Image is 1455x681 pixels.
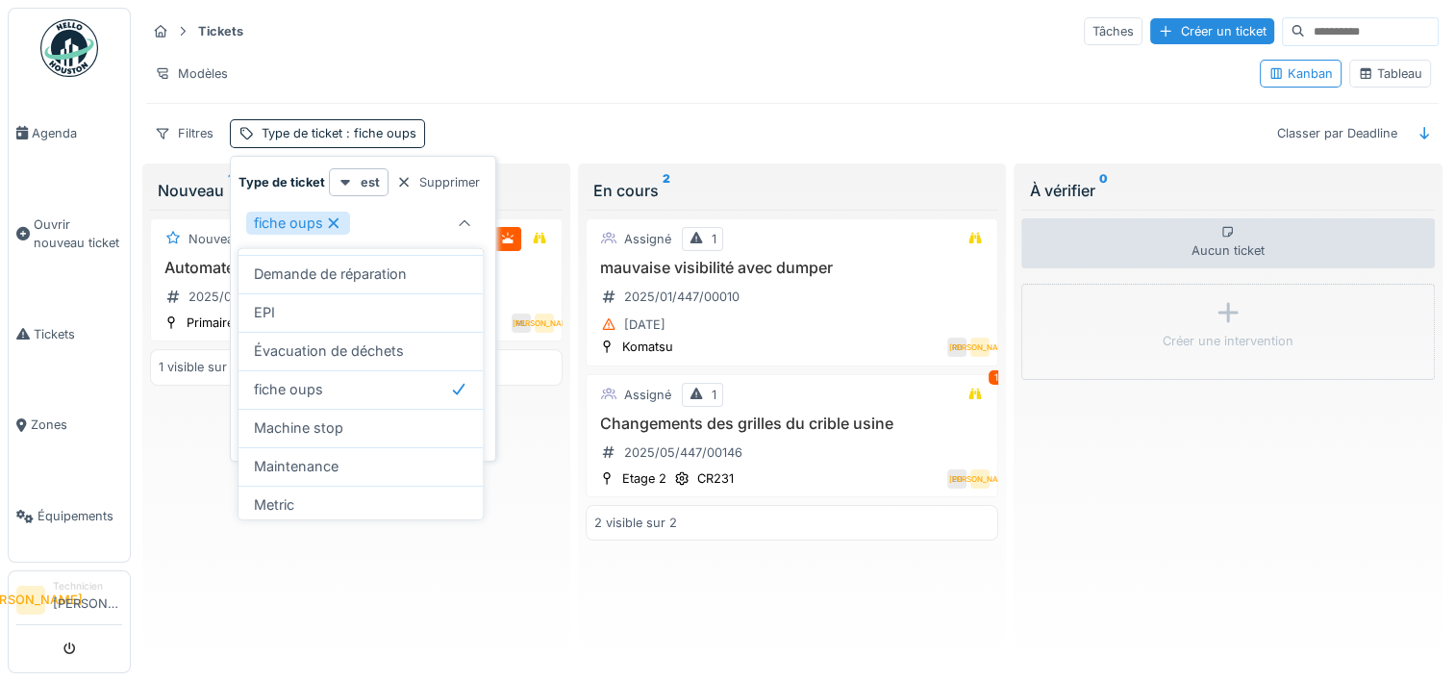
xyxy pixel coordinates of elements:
[53,579,122,620] li: [PERSON_NAME]
[989,370,1002,385] div: 1
[624,230,671,248] div: Assigné
[188,230,241,248] div: Nouveau
[187,314,234,332] div: Primaire
[1084,17,1142,45] div: Tâches
[246,212,350,235] div: fiche oups
[31,416,122,434] span: Zones
[228,179,233,202] sup: 1
[190,22,251,40] strong: Tickets
[624,386,671,404] div: Assigné
[663,179,670,202] sup: 2
[1268,119,1406,147] div: Classer par Deadline
[697,469,734,488] div: CR231
[188,288,310,306] div: 2025/08/447/00238
[158,179,555,202] div: Nouveau
[1098,179,1107,202] sup: 0
[254,340,404,362] span: Évacuation de déchets
[254,302,275,323] span: EPI
[254,456,339,477] span: Maintenance
[254,264,407,285] span: Demande de réparation
[512,314,531,333] div: ML
[361,173,380,191] strong: est
[712,230,716,248] div: 1
[146,60,237,88] div: Modèles
[254,494,294,516] span: Metric
[970,469,990,489] div: [PERSON_NAME]
[238,173,325,191] strong: Type de ticket
[594,514,677,532] div: 2 visible sur 2
[622,338,673,356] div: Komatsu
[262,124,416,142] div: Type de ticket
[322,242,488,268] div: Ajouter une condition
[1268,64,1333,83] div: Kanban
[16,586,45,615] li: [PERSON_NAME]
[342,126,416,140] span: : fiche oups
[1358,64,1422,83] div: Tableau
[389,169,488,195] div: Supprimer
[712,386,716,404] div: 1
[593,179,991,202] div: En cours
[947,338,966,357] div: RD
[622,469,666,488] div: Etage 2
[40,19,98,77] img: Badge_color-CXgf-gQk.svg
[53,579,122,593] div: Technicien
[32,124,122,142] span: Agenda
[159,358,236,376] div: 1 visible sur 1
[34,215,122,252] span: Ouvrir nouveau ticket
[146,119,222,147] div: Filtres
[594,415,990,433] h3: Changements des grilles du crible usine
[1163,332,1293,350] div: Créer une intervention
[38,507,122,525] span: Équipements
[1021,218,1434,268] div: Aucun ticket
[624,288,740,306] div: 2025/01/447/00010
[624,315,665,334] div: [DATE]
[970,338,990,357] div: [PERSON_NAME]
[159,259,554,277] h3: Automate
[34,325,122,343] span: Tickets
[624,443,742,462] div: 2025/05/447/00146
[594,259,990,277] h3: mauvaise visibilité avec dumper
[535,314,554,333] div: [PERSON_NAME]
[254,379,323,400] span: fiche oups
[947,469,966,489] div: ED
[1029,179,1426,202] div: À vérifier
[1150,18,1274,44] div: Créer un ticket
[254,417,343,439] span: Machine stop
